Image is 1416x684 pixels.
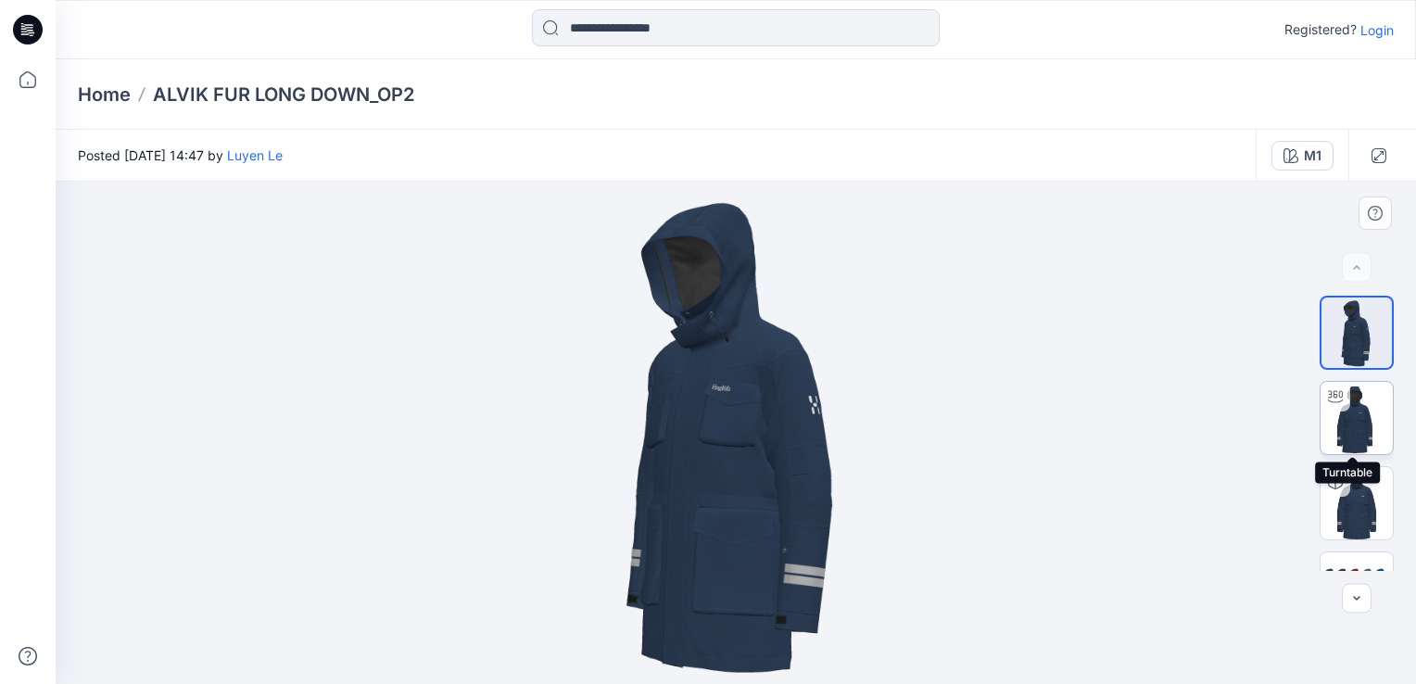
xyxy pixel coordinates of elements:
span: Posted [DATE] 14:47 by [78,146,283,165]
img: All colorways [1321,566,1393,610]
a: Luyen Le [227,147,283,163]
p: ALVIK FUR LONG DOWN_OP2 [153,82,414,108]
p: Login [1360,20,1394,40]
div: M1 [1304,146,1321,166]
p: Registered? [1284,19,1357,41]
button: M1 [1271,141,1334,171]
img: Turntable [1321,382,1393,454]
img: eyJhbGciOiJIUzI1NiIsImtpZCI6IjAiLCJzbHQiOiJzZXMiLCJ0eXAiOiJKV1QifQ.eyJkYXRhIjp7InR5cGUiOiJzdG9yYW... [485,182,987,684]
a: Home [78,82,131,108]
img: Thumbnail [1321,298,1392,368]
img: ALVIK FUR LONG DOWN_OP2 M1 [1321,467,1393,539]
